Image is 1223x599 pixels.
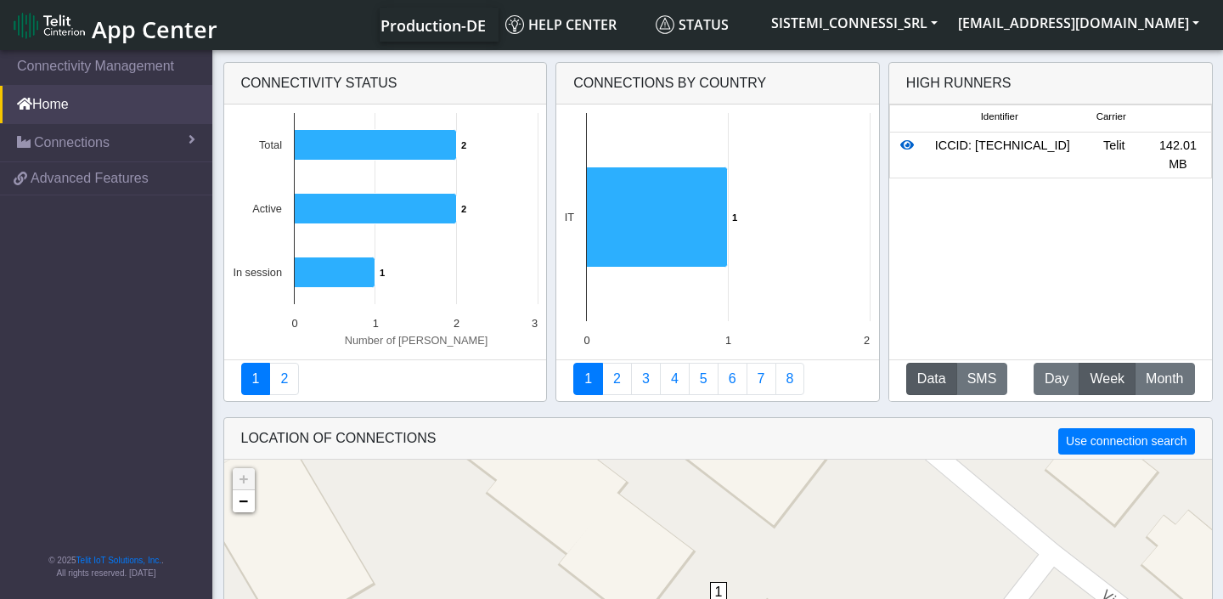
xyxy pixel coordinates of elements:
[656,15,674,34] img: status.svg
[531,317,537,330] text: 3
[1079,363,1136,395] button: Week
[291,317,297,330] text: 0
[76,556,161,565] a: Telit IoT Solutions, Inc.
[718,363,747,395] a: 14 Days Trend
[1034,363,1079,395] button: Day
[956,363,1008,395] button: SMS
[252,202,282,215] text: Active
[1146,369,1183,389] span: Month
[689,363,719,395] a: Usage by Carrier
[258,138,281,151] text: Total
[461,204,466,214] text: 2
[241,363,271,395] a: Connectivity status
[1096,110,1126,124] span: Carrier
[631,363,661,395] a: Usage per Country
[1135,363,1194,395] button: Month
[1058,428,1194,455] button: Use connection search
[372,317,378,330] text: 1
[505,15,617,34] span: Help center
[92,14,217,45] span: App Center
[233,266,282,279] text: In session
[380,15,486,36] span: Production-DE
[732,212,737,223] text: 1
[761,8,948,38] button: SISTEMI_CONNESSI_SRL
[344,334,488,347] text: Number of [PERSON_NAME]
[656,15,729,34] span: Status
[1082,137,1146,173] div: Telit
[747,363,776,395] a: Zero Session
[556,63,879,105] div: Connections By Country
[380,268,385,278] text: 1
[660,363,690,395] a: Connections By Carrier
[14,7,215,43] a: App Center
[34,133,110,153] span: Connections
[565,211,575,223] text: IT
[499,8,649,42] a: Help center
[14,12,85,39] img: logo-telit-cinterion-gw-new.png
[864,334,870,347] text: 2
[1045,369,1068,389] span: Day
[725,334,731,347] text: 1
[269,363,299,395] a: Deployment status
[602,363,632,395] a: Carrier
[31,168,149,189] span: Advanced Features
[454,317,459,330] text: 2
[573,363,603,395] a: Connections By Country
[224,418,1212,460] div: LOCATION OF CONNECTIONS
[241,363,530,395] nav: Summary paging
[380,8,485,42] a: Your current platform instance
[906,363,957,395] button: Data
[233,490,255,512] a: Zoom out
[981,110,1018,124] span: Identifier
[906,73,1012,93] div: High Runners
[224,63,547,105] div: Connectivity status
[233,468,255,490] a: Zoom in
[775,363,805,395] a: Not Connected for 30 days
[649,8,761,42] a: Status
[573,363,862,395] nav: Summary paging
[1090,369,1124,389] span: Week
[922,137,1082,173] div: ICCID: [TECHNICAL_ID]
[1146,137,1209,173] div: 142.01 MB
[948,8,1209,38] button: [EMAIL_ADDRESS][DOMAIN_NAME]
[584,334,590,347] text: 0
[461,140,466,150] text: 2
[505,15,524,34] img: knowledge.svg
